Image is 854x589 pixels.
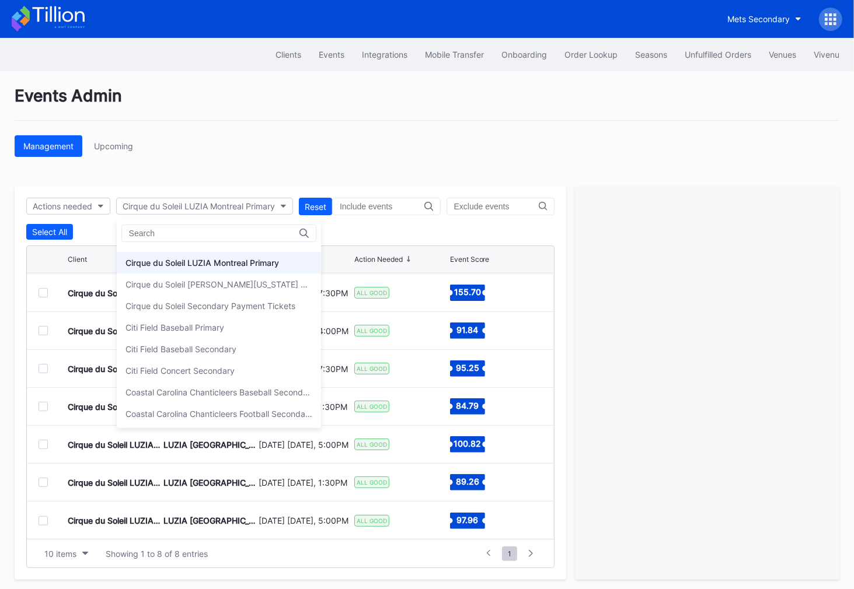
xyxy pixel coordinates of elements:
input: Search [129,229,231,238]
div: Cirque du Soleil LUZIA Montreal Primary [126,258,279,268]
div: Citi Field Concert Secondary [126,366,235,376]
div: Coastal Carolina Chanticleers Football Secondary [126,409,312,419]
div: Citi Field Baseball Secondary [126,344,236,354]
div: Citi Field Baseball Primary [126,322,224,332]
div: Coastal Carolina Chanticleers Baseball Secondary [126,387,312,397]
div: Cirque du Soleil [PERSON_NAME][US_STATE] Primary [126,279,312,289]
div: Cirque du Soleil Secondary Payment Tickets [126,301,295,311]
